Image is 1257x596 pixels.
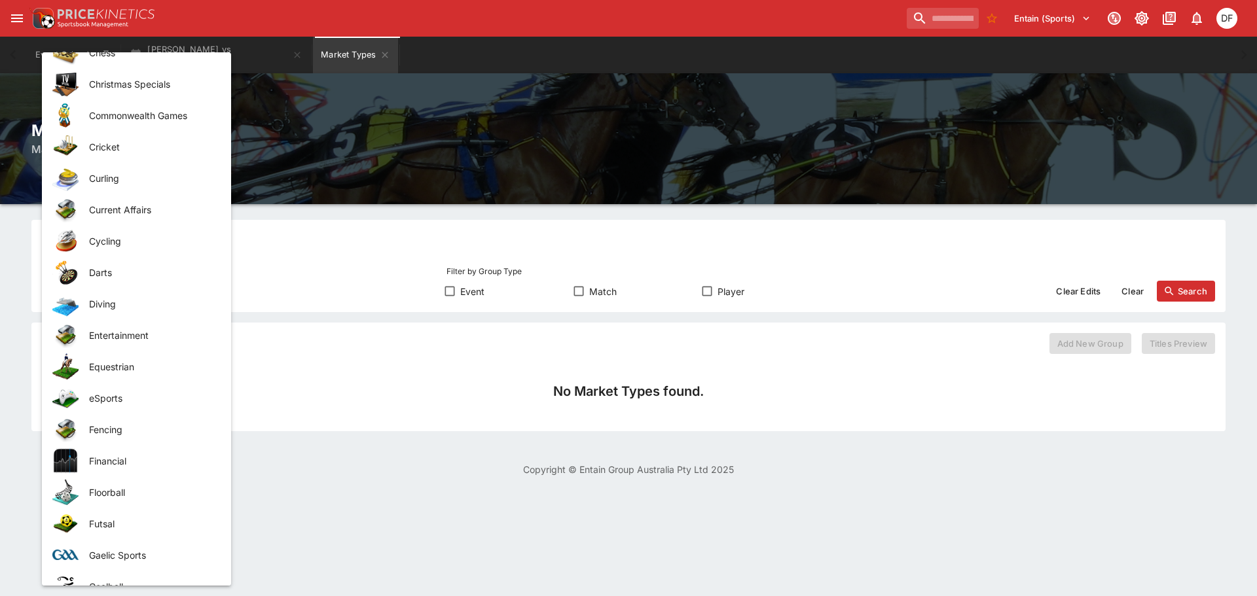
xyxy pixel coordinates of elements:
[89,454,210,468] span: Financial
[52,71,79,97] img: specials.png
[52,447,79,474] img: financial.png
[52,385,79,411] img: esports.png
[89,391,210,405] span: eSports
[89,171,210,185] span: Curling
[89,485,210,499] span: Floorball
[89,580,210,593] span: Goalball
[89,109,210,122] span: Commonwealth Games
[52,259,79,285] img: darts.png
[89,328,210,342] span: Entertainment
[89,548,210,562] span: Gaelic Sports
[52,290,79,317] img: diving.png
[89,77,210,91] span: Christmas Specials
[89,46,210,60] span: Chess
[89,203,210,217] span: Current Affairs
[89,423,210,436] span: Fencing
[52,102,79,128] img: commonwealth_games.png
[52,479,79,505] img: floorball.png
[89,360,210,374] span: Equestrian
[52,196,79,222] img: other.png
[52,416,79,442] img: other.png
[52,322,79,348] img: other.png
[52,228,79,254] img: cycling.png
[89,517,210,531] span: Futsal
[52,353,79,379] img: equestrian.png
[89,234,210,248] span: Cycling
[89,297,210,311] span: Diving
[89,266,210,279] span: Darts
[52,542,79,568] img: gaelic_sports.png
[52,510,79,536] img: futsal.png
[52,133,79,160] img: cricket.png
[52,165,79,191] img: curling.png
[89,140,210,154] span: Cricket
[52,39,79,65] img: chess.png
